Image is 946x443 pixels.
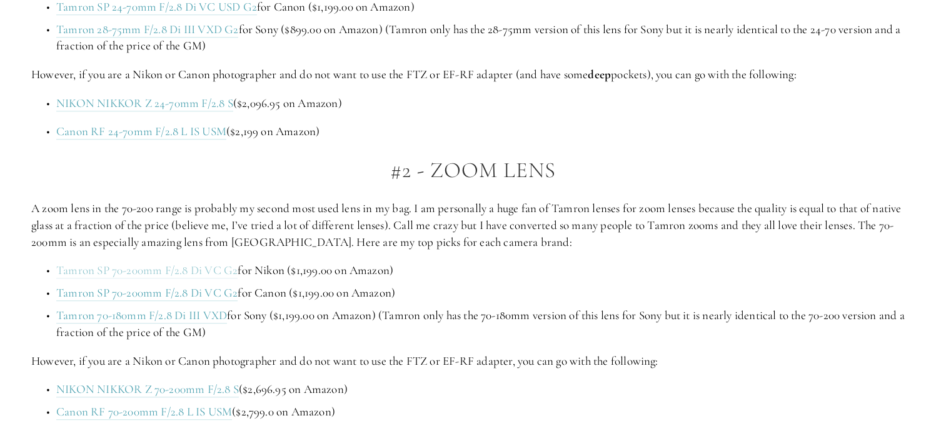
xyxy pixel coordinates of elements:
p: ($2,096.95 on Amazon) [56,95,915,112]
a: Tamron SP 70-200mm F/2.8 Di VC G2 [56,285,238,301]
p: ($2,799.0 on Amazon) [56,404,915,420]
p: A zoom lens in the 70-200 range is probably my second most used lens in my bag. I am personally a... [31,200,915,250]
a: NIKON NIKKOR Z 24-70mm F/2.8 S [56,96,233,111]
h2: #2 - Zoom Lens [31,158,915,183]
p: for Canon ($1,199.00 on Amazon) [56,285,915,302]
p: However, if you are a Nikon or Canon photographer and do not want to use the FTZ or EF-RF adapter... [31,353,915,370]
a: Canon RF 24-70mm F/2.8 L IS USM [56,124,226,140]
a: NIKON NIKKOR Z 70-200mm F/2.8 S [56,382,239,397]
p: for Nikon ($1,199.00 on Amazon) [56,262,915,279]
a: Tamron 28-75mm F/2.8 Di III VXD G2 [56,22,238,38]
p: ($2,696.95 on Amazon) [56,381,915,398]
a: Tamron 70-180mm F/2.8 Di III VXD [56,308,227,323]
a: Tamron SP 70-200mm F/2.8 Di VC G2 [56,263,238,278]
p: for Sony ($899.00 on Amazon) (Tamron only has the 28-75mm version of this lens for Sony but it is... [56,21,915,54]
strong: deep [588,67,611,81]
p: However, if you are a Nikon or Canon photographer and do not want to use the FTZ or EF-RF adapter... [31,66,915,83]
p: ($2,199 on Amazon) [56,123,915,140]
a: Canon RF 70-200mm F/2.8 L IS USM [56,404,232,420]
p: for Sony ($1,199.00 on Amazon) (Tamron only has the 70-180mm version of this lens for Sony but it... [56,307,915,340]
